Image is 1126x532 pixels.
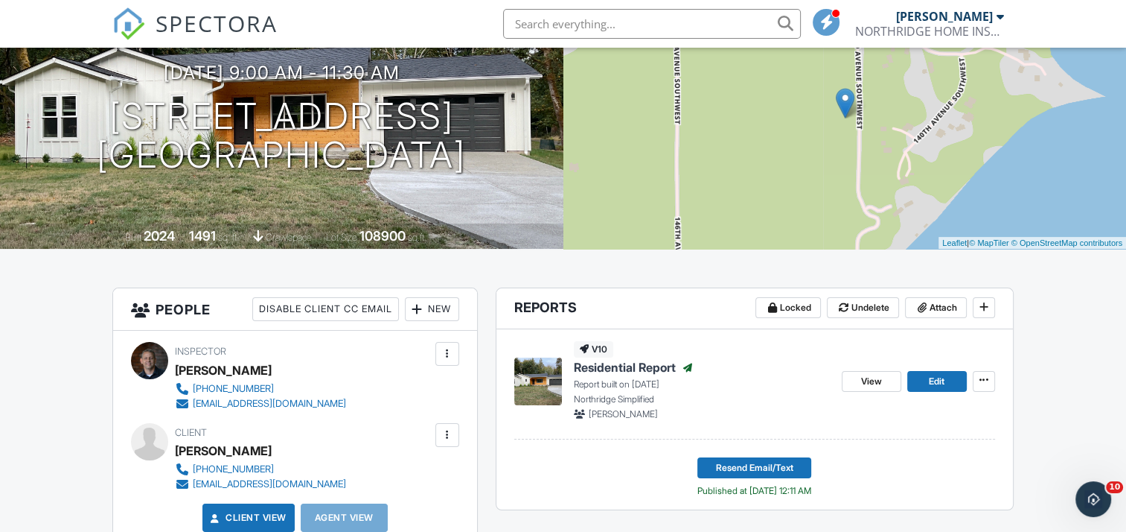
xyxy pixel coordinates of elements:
div: [PERSON_NAME] [896,9,993,24]
span: Inspector [175,346,226,357]
div: NORTHRIDGE HOME INSPECTIONS LLC [855,24,1004,39]
input: Search everything... [503,9,801,39]
span: crawlspace [266,232,312,243]
a: © OpenStreetMap contributors [1011,238,1122,247]
span: Client [175,427,207,438]
span: 10 [1106,481,1123,493]
a: SPECTORA [112,20,278,51]
div: 1491 [189,228,216,244]
iframe: Intercom live chat [1075,481,1111,517]
div: [PHONE_NUMBER] [193,383,274,395]
div: | [938,237,1126,250]
div: Disable Client CC Email [252,297,399,321]
div: [PERSON_NAME] [175,359,272,381]
a: Leaflet [942,238,967,247]
span: sq. ft. [218,232,239,243]
a: [PHONE_NUMBER] [175,462,346,477]
span: sq.ft. [408,232,426,243]
a: © MapTiler [969,238,1009,247]
a: [EMAIL_ADDRESS][DOMAIN_NAME] [175,396,346,411]
div: [EMAIL_ADDRESS][DOMAIN_NAME] [193,478,346,490]
a: Client View [208,510,287,525]
a: [EMAIL_ADDRESS][DOMAIN_NAME] [175,477,346,492]
div: [PERSON_NAME] [175,440,272,462]
span: SPECTORA [156,7,278,39]
div: [PHONE_NUMBER] [193,463,274,475]
div: [EMAIL_ADDRESS][DOMAIN_NAME] [193,398,346,410]
div: 2024 [144,228,175,244]
a: [PHONE_NUMBER] [175,381,346,396]
div: New [405,297,459,321]
span: Built [125,232,141,243]
h3: [DATE] 9:00 am - 11:30 am [164,63,400,83]
img: The Best Home Inspection Software - Spectora [112,7,145,40]
span: Lot Size [326,232,357,243]
h1: [STREET_ADDRESS] [GEOGRAPHIC_DATA] [97,97,466,176]
h3: People [113,288,476,331]
div: 108900 [359,228,406,244]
